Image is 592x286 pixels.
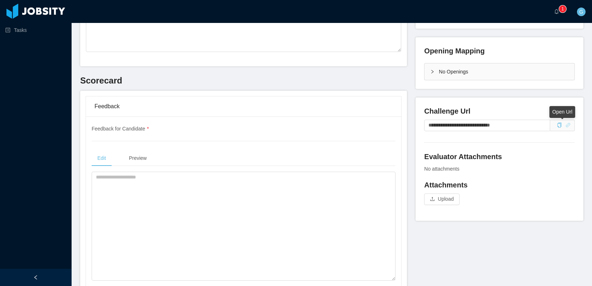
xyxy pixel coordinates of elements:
[424,152,575,162] h4: Evaluator Attachments
[566,123,571,128] i: icon: link
[557,123,562,128] i: icon: copy
[5,23,66,37] a: icon: profileTasks
[559,5,566,13] sup: 1
[94,96,393,116] div: Feedback
[424,194,459,205] button: icon: uploadUpload
[566,122,571,128] a: icon: link
[424,63,574,80] div: icon: rightNo Openings
[554,9,559,14] i: icon: bell
[424,180,575,190] h4: Attachments
[562,5,564,13] p: 1
[92,150,112,166] div: Edit
[579,8,583,16] span: G
[123,150,152,166] div: Preview
[549,106,575,118] div: Open Url
[80,75,407,86] h3: Scorecard
[424,165,575,173] div: No attachments
[424,196,459,202] span: icon: uploadUpload
[430,70,435,74] i: icon: right
[424,46,485,56] h4: Opening Mapping
[92,126,149,132] span: Feedback for Candidate
[424,106,575,116] h4: Challenge Url
[557,121,562,129] div: Copy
